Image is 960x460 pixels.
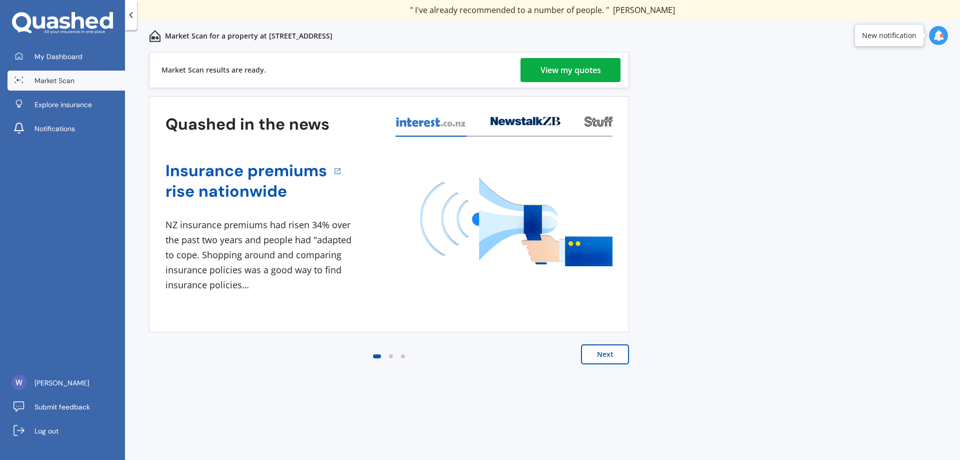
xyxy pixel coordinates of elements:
img: media image [420,178,612,266]
span: Submit feedback [34,402,90,412]
a: Notifications [7,119,125,139]
span: [PERSON_NAME] [34,378,89,388]
a: Log out [7,421,125,441]
p: Market Scan for a property at [STREET_ADDRESS] [165,31,332,41]
a: My Dashboard [7,47,125,67]
a: Submit feedback [7,397,125,417]
h3: Quashed in the news [165,114,329,135]
a: Insurance premiums [165,161,327,181]
span: Market Scan [34,76,74,86]
a: Explore insurance [7,95,125,115]
span: My Dashboard [34,52,82,62]
span: Explore insurance [34,100,92,110]
img: home-and-contents.b802091223b8502ef2dd.svg [149,30,161,42]
div: New notification [862,31,916,41]
a: Market Scan [7,71,125,91]
a: View my quotes [520,58,620,82]
div: View my quotes [540,58,601,82]
a: [PERSON_NAME] [7,373,125,393]
img: ACg8ocJVBEK5FxIE129W8wWYoxs4fESQKDpQFvK_4RTWgZeliARH8w=s96-c [11,375,26,390]
div: Market Scan results are ready. [161,53,266,88]
span: Notifications [34,124,75,134]
span: Log out [34,426,58,436]
button: Next [581,344,629,364]
div: NZ insurance premiums had risen 34% over the past two years and people had "adapted to cope. Shop... [165,218,355,292]
a: rise nationwide [165,181,327,202]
